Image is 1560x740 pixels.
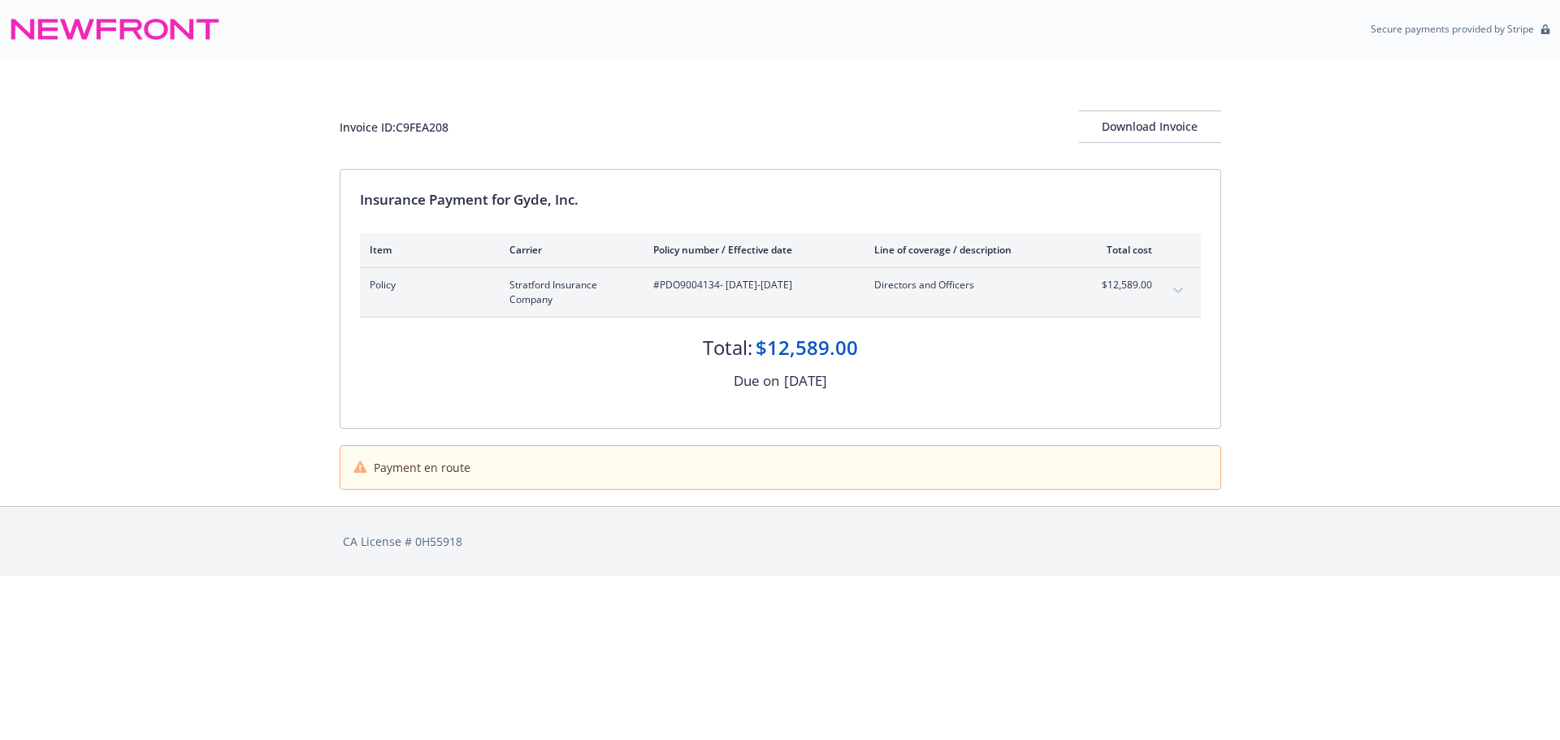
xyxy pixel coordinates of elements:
[509,278,627,307] span: Stratford Insurance Company
[874,278,1065,292] span: Directors and Officers
[874,243,1065,257] div: Line of coverage / description
[360,189,1201,210] div: Insurance Payment for Gyde, Inc.
[653,278,848,292] span: #PDO9004134 - [DATE]-[DATE]
[756,334,858,361] div: $12,589.00
[703,334,752,361] div: Total:
[653,243,848,257] div: Policy number / Effective date
[1079,110,1221,143] button: Download Invoice
[360,268,1201,317] div: PolicyStratford Insurance Company#PDO9004134- [DATE]-[DATE]Directors and Officers$12,589.00expand...
[370,278,483,292] span: Policy
[1079,111,1221,142] div: Download Invoice
[1091,278,1152,292] span: $12,589.00
[370,243,483,257] div: Item
[340,119,448,136] div: Invoice ID: C9FEA208
[509,243,627,257] div: Carrier
[1091,243,1152,257] div: Total cost
[1165,278,1191,304] button: expand content
[784,370,827,392] div: [DATE]
[374,459,470,476] span: Payment en route
[343,533,1218,550] div: CA License # 0H55918
[734,370,779,392] div: Due on
[1371,22,1534,36] p: Secure payments provided by Stripe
